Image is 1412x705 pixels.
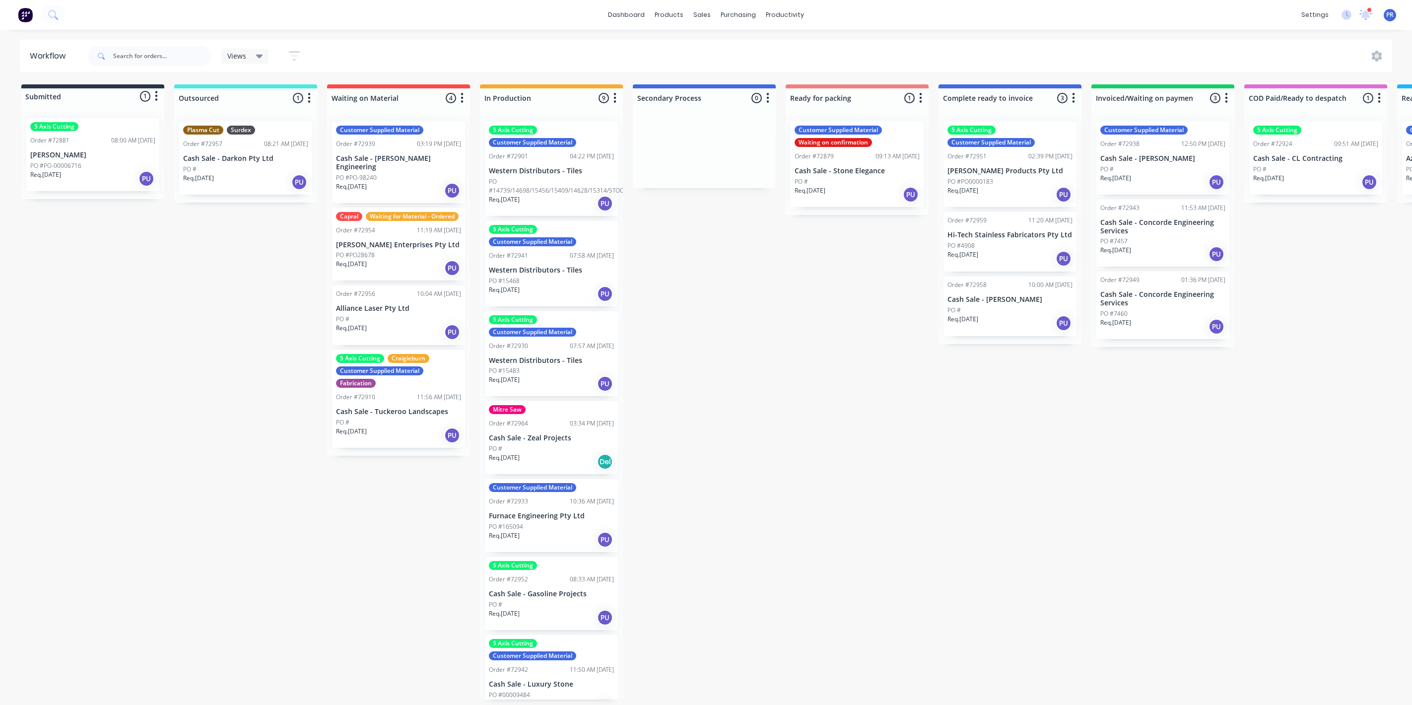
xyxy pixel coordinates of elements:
div: Customer Supplied Material [489,483,576,492]
div: 02:39 PM [DATE] [1028,152,1073,161]
p: PO #165094 [489,522,523,531]
div: Mitre SawOrder #7296403:34 PM [DATE]Cash Sale - Zeal ProjectsPO #Req.[DATE]Del [485,401,618,474]
div: 5 Axis CuttingCustomer Supplied MaterialOrder #7293007:57 AM [DATE]Western Distributors - TilesPO... [485,311,618,397]
div: 5 Axis Cutting [489,225,537,234]
p: PO # [336,418,349,427]
p: Cash Sale - Tuckeroo Landscapes [336,408,461,416]
div: 08:33 AM [DATE] [570,575,614,584]
p: Alliance Laser Pty Ltd [336,304,461,313]
div: Order #72930 [489,342,528,351]
p: PO #15468 [489,277,520,285]
div: 07:57 AM [DATE] [570,342,614,351]
div: 07:58 AM [DATE] [570,251,614,260]
div: 5 Axis Cutting [489,639,537,648]
p: Req. [DATE] [947,186,978,195]
div: 5 Axis Cutting [30,122,78,131]
p: PO #7460 [1100,309,1128,318]
div: 12:50 PM [DATE] [1181,140,1225,148]
p: Hi-Tech Stainless Fabricators Pty Ltd [947,231,1073,239]
p: PO # [489,444,502,453]
div: PU [444,260,460,276]
p: PO # [489,600,502,609]
p: Req. [DATE] [336,182,367,191]
p: Cash Sale - [PERSON_NAME] Engineering [336,154,461,171]
p: Cash Sale - Luxury Stone [489,680,614,689]
div: Mitre Saw [489,405,526,414]
p: PO #00009484 [489,691,530,700]
div: PU [1056,315,1072,331]
div: Customer Supplied Material [489,237,576,246]
p: Req. [DATE] [30,170,61,179]
div: productivity [761,7,809,22]
div: 08:00 AM [DATE] [111,136,155,145]
div: PU [138,171,154,187]
div: Customer Supplied MaterialOrder #7293812:50 PM [DATE]Cash Sale - [PERSON_NAME]PO #Req.[DATE]PU [1096,122,1229,195]
p: Cash Sale - [PERSON_NAME] [1100,154,1225,163]
div: CapralWaiting for Material - OrderedOrder #7295411:19 AM [DATE][PERSON_NAME] Enterprises Pty LtdP... [332,208,465,281]
div: PU [1056,251,1072,267]
div: 5 Axis CuttingOrder #7292409:51 AM [DATE]Cash Sale - CL ContractingPO #Req.[DATE]PU [1249,122,1382,195]
div: PU [1056,187,1072,203]
div: PU [903,187,919,203]
div: Order #72952 [489,575,528,584]
p: Req. [DATE] [1100,174,1131,183]
div: Order #72942 [489,665,528,674]
div: Customer Supplied Material [336,366,423,375]
p: PO # [795,177,808,186]
div: Order #72924 [1253,140,1292,148]
div: Order #7295810:00 AM [DATE]Cash Sale - [PERSON_NAME]PO #Req.[DATE]PU [943,277,1076,336]
div: Order #7294901:36 PM [DATE]Cash Sale - Concorde Engineering ServicesPO #7460Req.[DATE]PU [1096,272,1229,339]
p: Western Distributors - Tiles [489,356,614,365]
div: Customer Supplied MaterialOrder #7293903:19 PM [DATE]Cash Sale - [PERSON_NAME] EngineeringPO #PO-... [332,122,465,203]
div: 5 Axis CuttingOrder #7295208:33 AM [DATE]Cash Sale - Gasoline ProjectsPO #Req.[DATE]PU [485,557,618,630]
div: PU [597,286,613,302]
div: Waiting for Material - Ordered [366,212,459,221]
p: Furnace Engineering Pty Ltd [489,512,614,520]
div: PU [597,610,613,626]
p: Req. [DATE] [489,531,520,540]
div: PU [291,174,307,190]
div: 08:21 AM [DATE] [264,140,308,148]
div: Order #72939 [336,140,375,148]
p: PO #7457 [1100,237,1128,246]
div: PU [597,376,613,392]
p: Req. [DATE] [1100,246,1131,255]
div: PU [444,324,460,340]
div: PU [1209,174,1224,190]
div: 11:56 AM [DATE] [417,393,461,402]
p: PO #15483 [489,366,520,375]
div: Order #7294311:53 AM [DATE]Cash Sale - Concorde Engineering ServicesPO #7457Req.[DATE]PU [1096,200,1229,267]
div: Order #72938 [1100,140,1140,148]
p: Req. [DATE] [336,427,367,436]
p: Cash Sale - Stone Elegance [795,167,920,175]
span: Views [227,51,246,61]
div: Customer Supplied Material [1100,126,1188,135]
div: Fabrication [336,379,376,388]
div: Order #72933 [489,497,528,506]
p: Req. [DATE] [947,250,978,259]
div: 5 Axis CuttingCustomer Supplied MaterialOrder #7290104:22 PM [DATE]Western Distributors - TilesPO... [485,122,618,216]
div: Customer Supplied Material [336,126,423,135]
div: Order #72949 [1100,276,1140,284]
img: Factory [18,7,33,22]
div: Order #72879 [795,152,834,161]
div: PU [1361,174,1377,190]
p: Req. [DATE] [489,195,520,204]
div: 03:34 PM [DATE] [570,419,614,428]
p: Cash Sale - Darkon Pty Ltd [183,154,308,163]
p: Western Distributors - Tiles [489,266,614,275]
div: 5 Axis Cutting [947,126,996,135]
div: Waiting on confirmation [795,138,872,147]
div: 10:04 AM [DATE] [417,289,461,298]
div: Order #72881 [30,136,69,145]
div: PU [597,532,613,548]
p: PO # [1100,165,1114,174]
p: [PERSON_NAME] Enterprises Pty Ltd [336,241,461,249]
div: Order #72941 [489,251,528,260]
div: PU [444,183,460,199]
div: Order #72959 [947,216,987,225]
p: Req. [DATE] [795,186,825,195]
div: 5 Axis Cutting [489,126,537,135]
div: products [650,7,688,22]
p: PO #PO-98240 [336,173,377,182]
